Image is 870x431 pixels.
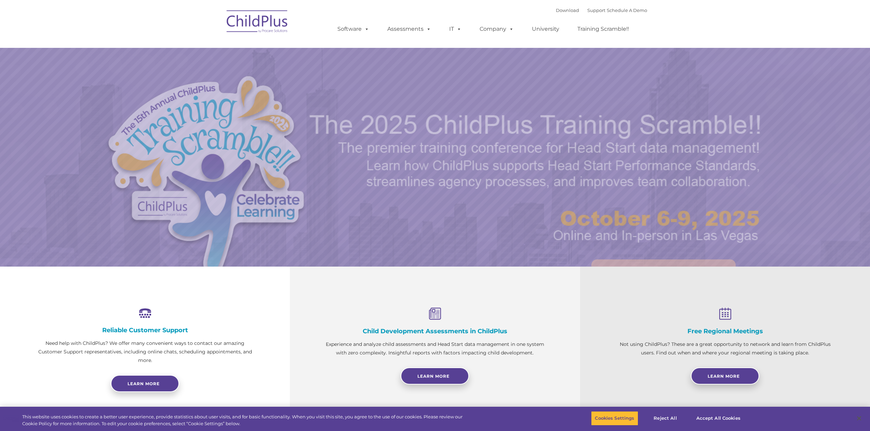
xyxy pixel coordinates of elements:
[380,22,438,36] a: Assessments
[591,259,736,298] a: Learn More
[556,8,579,13] a: Download
[644,411,687,426] button: Reject All
[571,22,636,36] a: Training Scramble!!
[614,327,836,335] h4: Free Regional Meetings
[614,340,836,357] p: Not using ChildPlus? These are a great opportunity to network and learn from ChildPlus users. Fin...
[442,22,468,36] a: IT
[401,367,469,385] a: Learn More
[591,411,638,426] button: Cookies Settings
[556,8,647,13] font: |
[331,22,376,36] a: Software
[708,374,740,379] span: Learn More
[587,8,605,13] a: Support
[34,339,256,365] p: Need help with ChildPlus? We offer many convenient ways to contact our amazing Customer Support r...
[22,414,479,427] div: This website uses cookies to create a better user experience, provide statistics about user visit...
[525,22,566,36] a: University
[324,340,546,357] p: Experience and analyze child assessments and Head Start data management in one system with zero c...
[324,327,546,335] h4: Child Development Assessments in ChildPlus
[128,381,160,386] span: Learn more
[111,375,179,392] a: Learn more
[34,326,256,334] h4: Reliable Customer Support
[607,8,647,13] a: Schedule A Demo
[417,374,450,379] span: Learn More
[691,367,759,385] a: Learn More
[473,22,521,36] a: Company
[223,5,292,40] img: ChildPlus by Procare Solutions
[852,411,867,426] button: Close
[693,411,744,426] button: Accept All Cookies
